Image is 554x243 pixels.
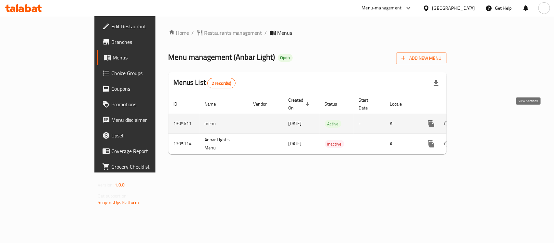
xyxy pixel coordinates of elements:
td: Anbar Light's Menu [200,134,248,154]
span: Upsell [111,132,182,139]
a: Choice Groups [97,65,187,81]
span: Promotions [111,100,182,108]
span: Branches [111,38,182,46]
span: Menus [113,54,182,61]
span: Menus [277,29,292,37]
span: Edit Restaurant [111,22,182,30]
td: - [354,114,385,134]
span: Start Date [359,96,377,112]
button: Change Status [439,116,455,132]
div: Open [278,54,293,62]
span: i [544,5,545,12]
span: Restaurants management [204,29,262,37]
span: Coverage Report [111,147,182,155]
span: Locale [390,100,411,108]
span: Get support on: [98,192,128,200]
li: / [265,29,267,37]
button: Change Status [439,136,455,152]
button: Add New Menu [396,52,447,64]
span: Created On [289,96,312,112]
div: [GEOGRAPHIC_DATA] [432,5,475,12]
span: Menu management ( Anbar Light ) [168,50,275,64]
span: 1.0.0 [115,181,125,189]
span: [DATE] [289,119,302,128]
td: All [385,134,418,154]
td: - [354,134,385,154]
a: Menu disclaimer [97,112,187,128]
a: Grocery Checklist [97,159,187,174]
div: Total records count [207,78,236,88]
th: Actions [418,94,491,114]
a: Edit Restaurant [97,19,187,34]
div: Export file [428,75,444,91]
a: Support.OpsPlatform [98,198,139,207]
span: Vendor [253,100,276,108]
span: Inactive [325,140,344,148]
span: Coupons [111,85,182,93]
td: All [385,114,418,134]
a: Branches [97,34,187,50]
span: Choice Groups [111,69,182,77]
table: enhanced table [168,94,491,154]
a: Menus [97,50,187,65]
a: Restaurants management [197,29,262,37]
button: more [424,116,439,132]
span: Status [325,100,346,108]
span: Name [205,100,225,108]
span: Add New Menu [401,54,441,62]
div: Menu-management [362,4,402,12]
span: Menu disclaimer [111,116,182,124]
h2: Menus List [174,78,236,88]
a: Promotions [97,96,187,112]
nav: breadcrumb [168,29,447,37]
li: / [192,29,194,37]
td: menu [200,114,248,134]
span: [DATE] [289,139,302,148]
span: Version: [98,181,114,189]
span: ID [174,100,186,108]
a: Upsell [97,128,187,143]
a: Coverage Report [97,143,187,159]
span: Open [278,55,293,60]
span: 2 record(s) [208,80,235,86]
span: Grocery Checklist [111,163,182,171]
span: Active [325,120,341,128]
button: more [424,136,439,152]
a: Coupons [97,81,187,96]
